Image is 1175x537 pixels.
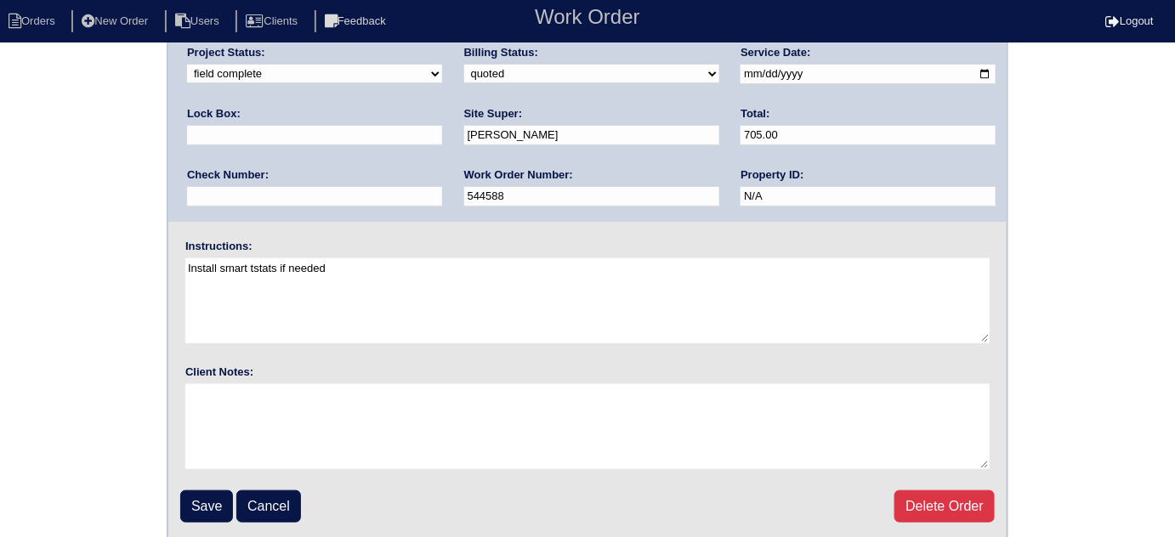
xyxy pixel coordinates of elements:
a: Logout [1105,14,1154,27]
li: Clients [236,10,311,33]
label: Work Order Number: [464,167,573,183]
li: New Order [71,10,162,33]
label: Total: [741,106,769,122]
label: Instructions: [185,239,253,254]
a: Users [165,14,233,27]
textarea: Install smart tstats if needed [185,258,990,343]
label: Check Number: [187,167,269,183]
label: Lock Box: [187,106,241,122]
label: Client Notes: [185,365,253,380]
li: Users [165,10,233,33]
li: Feedback [315,10,400,33]
label: Property ID: [741,167,803,183]
a: Delete Order [894,490,995,523]
label: Site Super: [464,106,523,122]
a: New Order [71,14,162,27]
label: Service Date: [741,45,810,60]
label: Project Status: [187,45,265,60]
input: Save [180,490,233,523]
a: Cancel [236,490,301,523]
label: Billing Status: [464,45,538,60]
a: Clients [236,14,311,27]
